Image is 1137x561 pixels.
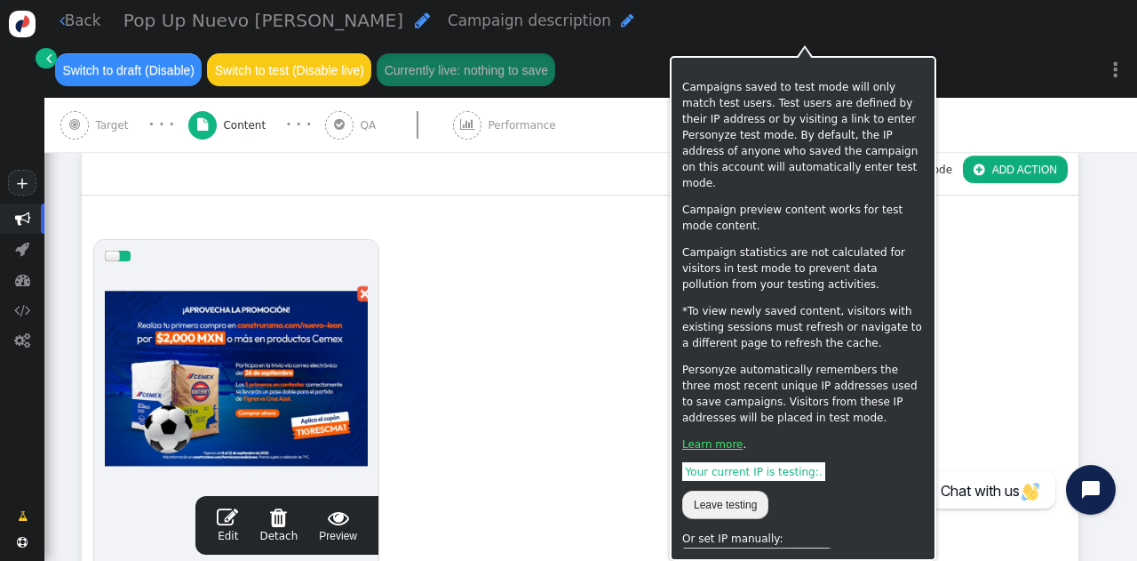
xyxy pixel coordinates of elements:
[36,48,57,68] a: 
[1094,44,1137,96] a: ⋮
[60,98,188,152] a:  Target · · ·
[17,537,28,548] span: 
[259,507,298,542] span: Detach
[197,118,208,131] span: 
[188,98,325,152] a:  Content · · ·
[415,12,430,29] span: 
[259,507,298,544] a: Detach
[682,491,768,518] button: Leave testing
[95,117,134,133] span: Target
[682,462,825,481] span: Your current IP is testing: .
[460,118,474,131] span: 
[489,117,562,133] span: Performance
[682,531,924,547] div: Or set IP manually:
[7,502,38,530] a: 
[60,10,101,32] a: Back
[15,272,30,287] span: 
[14,333,30,348] span: 
[682,437,924,453] p: .
[217,507,238,544] a: Edit
[974,164,984,176] span: 
[14,302,30,317] span: 
[319,507,357,528] span: 
[319,507,357,544] a: Preview
[682,79,924,191] p: Campaigns saved to test mode will only match test users. Test users are defined by their IP addre...
[682,244,924,293] p: Campaign statistics are not calculated for visitors in test mode to prevent data pollution from y...
[46,51,52,67] span: 
[361,117,383,133] span: QA
[286,115,312,135] div: · · ·
[9,11,36,37] img: logo-icon.svg
[453,98,590,152] a:  Performance
[149,115,175,135] div: · · ·
[15,241,29,256] span: 
[325,98,453,152] a:  QA
[15,211,30,226] span: 
[621,13,633,28] span: 
[60,13,65,28] span: 
[55,53,202,85] button: Switch to draft (Disable)
[18,509,28,525] span: 
[69,118,80,131] span: 
[682,303,924,351] p: *To view newly saved content, visitors with existing sessions must refresh or navigate to a diffe...
[682,362,924,426] p: Personyze automatically remembers the three most recent unique IP addresses used to save campaign...
[377,53,555,85] button: Currently live: nothing to save
[223,117,272,133] span: Content
[448,12,611,29] span: Campaign description
[682,202,924,234] p: Campaign preview content works for test mode content.
[123,10,403,31] span: Pop Up Nuevo [PERSON_NAME]
[334,118,345,131] span: 
[259,507,298,528] span: 
[217,507,238,528] span: 
[319,507,357,544] span: Preview
[682,438,743,451] a: Learn more
[207,53,371,85] button: Switch to test (Disable live)
[963,156,1068,183] button: ADD ACTION
[8,170,36,196] a: +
